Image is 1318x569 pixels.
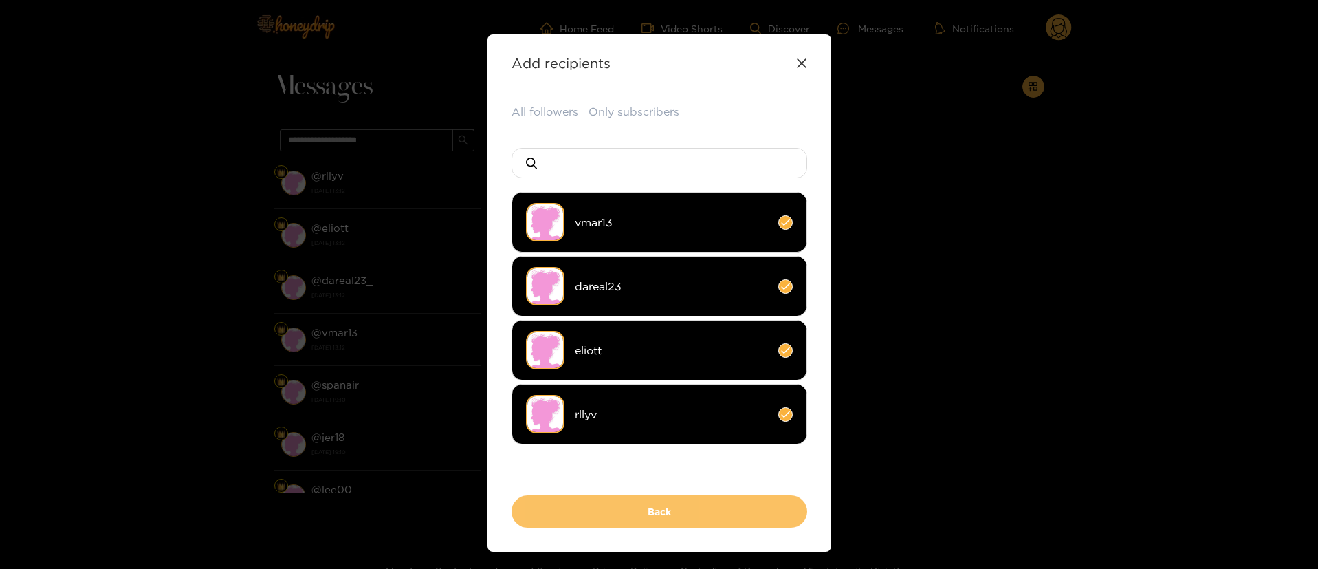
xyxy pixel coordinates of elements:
[575,279,768,294] span: dareal23_
[575,343,768,358] span: eliott
[526,331,564,369] img: no-avatar.png
[512,495,807,528] button: Back
[589,104,679,120] button: Only subscribers
[526,267,564,305] img: no-avatar.png
[512,55,611,71] strong: Add recipients
[526,203,564,241] img: no-avatar.png
[512,104,578,120] button: All followers
[526,395,564,433] img: no-avatar.png
[575,215,768,230] span: vmar13
[575,407,768,422] span: rllyv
